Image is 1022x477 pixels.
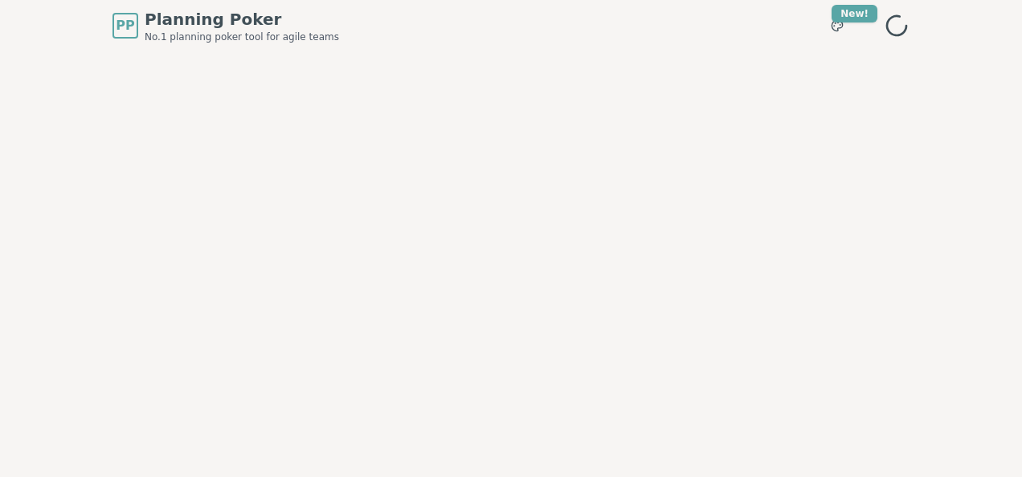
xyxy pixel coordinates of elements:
button: New! [823,11,852,40]
div: New! [832,5,877,22]
span: PP [116,16,134,35]
span: No.1 planning poker tool for agile teams [145,31,339,43]
a: PPPlanning PokerNo.1 planning poker tool for agile teams [112,8,339,43]
span: Planning Poker [145,8,339,31]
